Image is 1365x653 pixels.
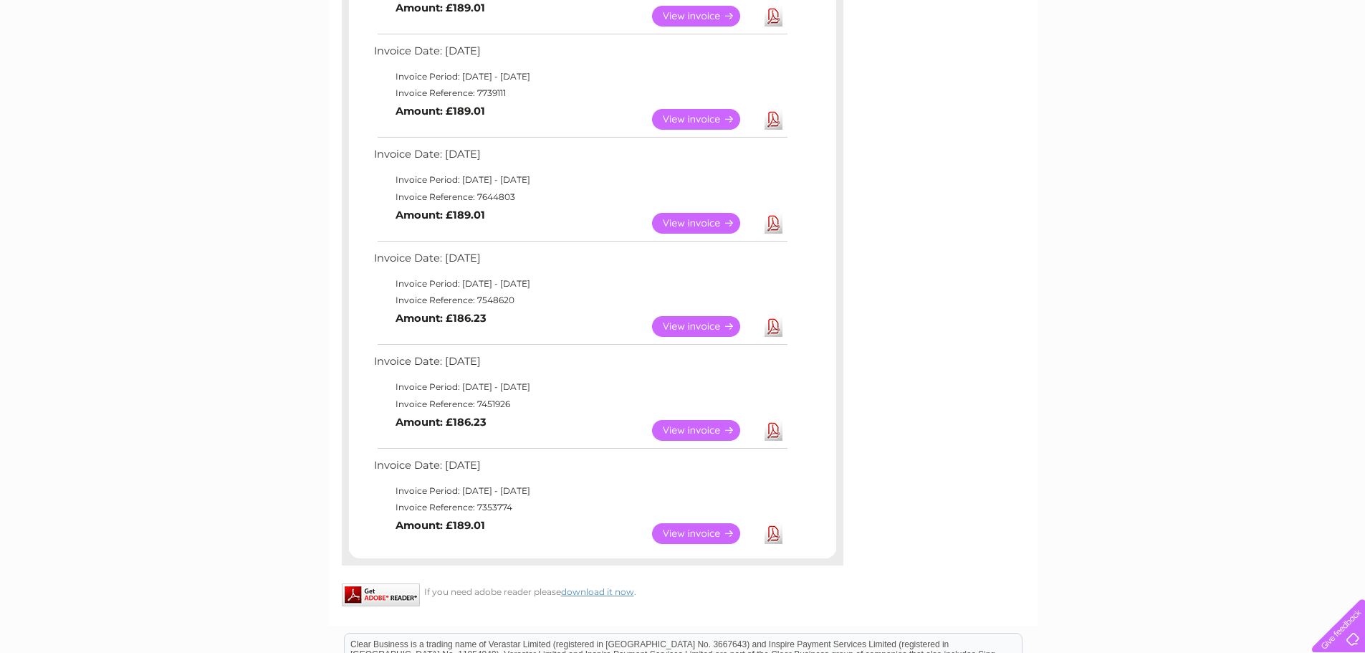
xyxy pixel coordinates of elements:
[652,213,757,234] a: View
[1270,61,1305,72] a: Contact
[1189,61,1232,72] a: Telecoms
[370,292,790,309] td: Invoice Reference: 7548620
[370,85,790,102] td: Invoice Reference: 7739111
[765,109,782,130] a: Download
[396,519,485,532] b: Amount: £189.01
[1095,7,1194,25] a: 0333 014 3131
[370,249,790,275] td: Invoice Date: [DATE]
[342,583,843,597] div: If you need adobe reader please .
[370,189,790,206] td: Invoice Reference: 7644803
[396,209,485,221] b: Amount: £189.01
[652,109,757,130] a: View
[370,499,790,516] td: Invoice Reference: 7353774
[370,68,790,85] td: Invoice Period: [DATE] - [DATE]
[370,396,790,413] td: Invoice Reference: 7451926
[652,316,757,337] a: View
[370,482,790,500] td: Invoice Period: [DATE] - [DATE]
[652,420,757,441] a: View
[370,456,790,482] td: Invoice Date: [DATE]
[765,213,782,234] a: Download
[370,378,790,396] td: Invoice Period: [DATE] - [DATE]
[370,171,790,189] td: Invoice Period: [DATE] - [DATE]
[370,275,790,292] td: Invoice Period: [DATE] - [DATE]
[1240,61,1261,72] a: Blog
[345,8,1022,70] div: Clear Business is a trading name of Verastar Limited (registered in [GEOGRAPHIC_DATA] No. 3667643...
[396,312,487,325] b: Amount: £186.23
[396,105,485,118] b: Amount: £189.01
[765,316,782,337] a: Download
[652,523,757,544] a: View
[396,416,487,429] b: Amount: £186.23
[1318,61,1351,72] a: Log out
[765,6,782,27] a: Download
[1113,61,1140,72] a: Water
[48,37,121,81] img: logo.png
[1149,61,1180,72] a: Energy
[765,523,782,544] a: Download
[370,42,790,68] td: Invoice Date: [DATE]
[396,1,485,14] b: Amount: £189.01
[652,6,757,27] a: View
[765,420,782,441] a: Download
[370,145,790,171] td: Invoice Date: [DATE]
[561,586,634,597] a: download it now
[370,352,790,378] td: Invoice Date: [DATE]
